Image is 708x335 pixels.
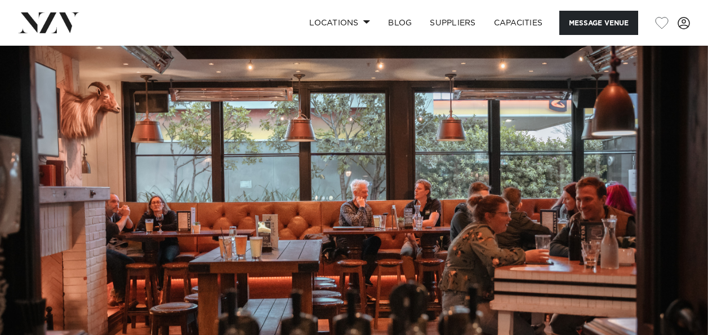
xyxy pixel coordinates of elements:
[559,11,638,35] button: Message Venue
[485,11,552,35] a: Capacities
[379,11,421,35] a: BLOG
[18,12,79,33] img: nzv-logo.png
[421,11,484,35] a: SUPPLIERS
[300,11,379,35] a: Locations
